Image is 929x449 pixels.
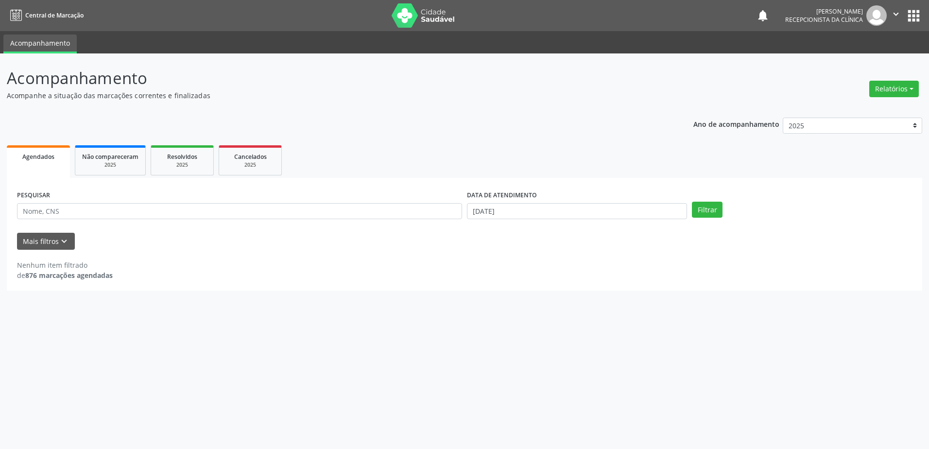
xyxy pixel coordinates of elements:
[887,5,905,26] button: 
[17,188,50,203] label: PESQUISAR
[22,153,54,161] span: Agendados
[167,153,197,161] span: Resolvidos
[234,153,267,161] span: Cancelados
[158,161,206,169] div: 2025
[869,81,919,97] button: Relatórios
[7,7,84,23] a: Central de Marcação
[82,153,138,161] span: Não compareceram
[25,11,84,19] span: Central de Marcação
[17,203,462,220] input: Nome, CNS
[17,233,75,250] button: Mais filtroskeyboard_arrow_down
[17,260,113,270] div: Nenhum item filtrado
[785,7,863,16] div: [PERSON_NAME]
[25,271,113,280] strong: 876 marcações agendadas
[785,16,863,24] span: Recepcionista da clínica
[226,161,275,169] div: 2025
[467,188,537,203] label: DATA DE ATENDIMENTO
[756,9,770,22] button: notifications
[905,7,922,24] button: apps
[7,90,648,101] p: Acompanhe a situação das marcações correntes e finalizadas
[891,9,901,19] i: 
[692,202,723,218] button: Filtrar
[17,270,113,280] div: de
[467,203,687,220] input: Selecione um intervalo
[82,161,138,169] div: 2025
[59,236,69,247] i: keyboard_arrow_down
[3,35,77,53] a: Acompanhamento
[7,66,648,90] p: Acompanhamento
[866,5,887,26] img: img
[693,118,779,130] p: Ano de acompanhamento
